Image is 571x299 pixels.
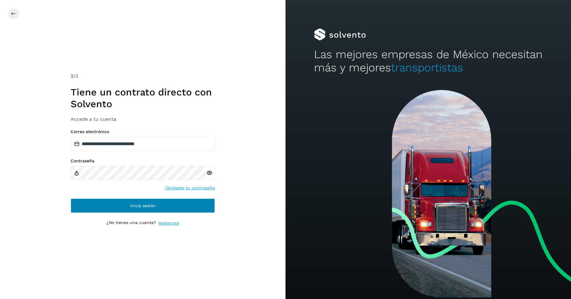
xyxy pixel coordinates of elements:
span: transportistas [391,61,463,74]
h2: Las mejores empresas de México necesitan más y mejores [314,48,542,75]
h3: Accede a tu cuenta [71,116,215,122]
div: /2 [71,73,215,80]
h1: Tiene un contrato directo con Solvento [71,86,215,110]
span: 2 [71,73,73,79]
a: Olvidaste tu contraseña [165,185,215,191]
a: Regístrate [158,220,179,226]
label: Contraseña [71,158,215,164]
button: Inicia sesión [71,198,215,213]
p: ¿No tienes una cuenta? [106,220,156,226]
span: Inicia sesión [130,204,156,208]
label: Correo electrónico [71,129,215,134]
